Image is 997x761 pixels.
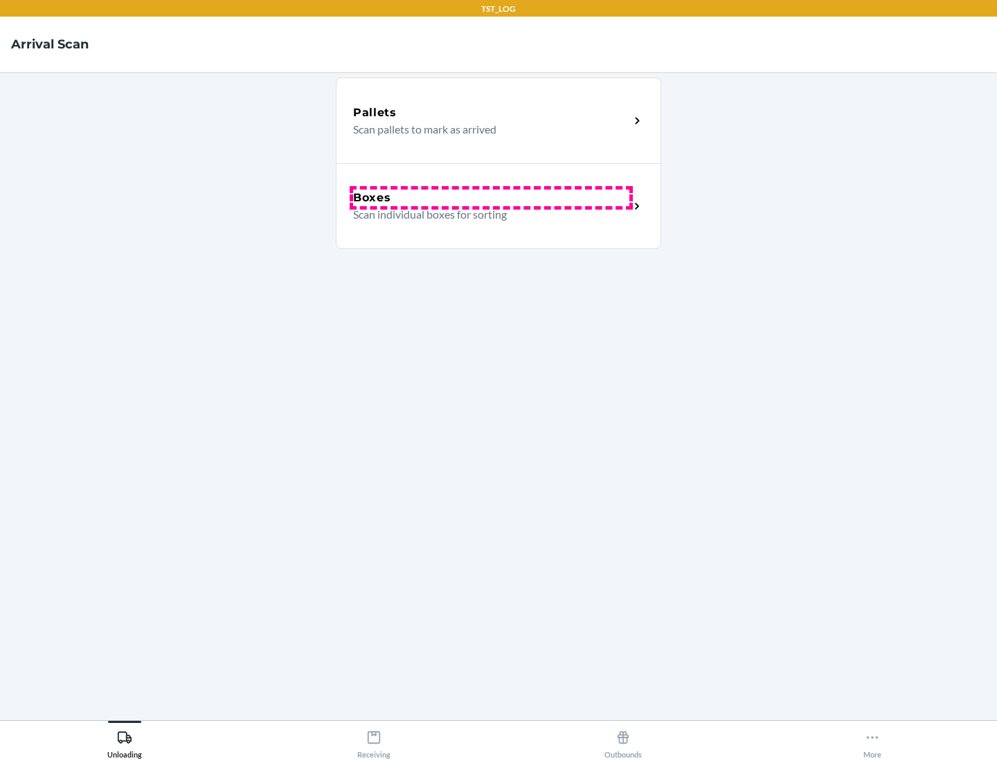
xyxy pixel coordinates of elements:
[336,77,661,163] a: PalletsScan pallets to mark as arrived
[336,163,661,249] a: BoxesScan individual boxes for sorting
[107,724,142,759] div: Unloading
[863,724,881,759] div: More
[11,35,89,53] h4: Arrival Scan
[353,206,618,223] p: Scan individual boxes for sorting
[498,721,748,759] button: Outbounds
[604,724,642,759] div: Outbounds
[353,121,618,138] p: Scan pallets to mark as arrived
[353,104,397,121] h5: Pallets
[249,721,498,759] button: Receiving
[481,3,516,15] p: TST_LOG
[353,190,391,206] h5: Boxes
[357,724,390,759] div: Receiving
[748,721,997,759] button: More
